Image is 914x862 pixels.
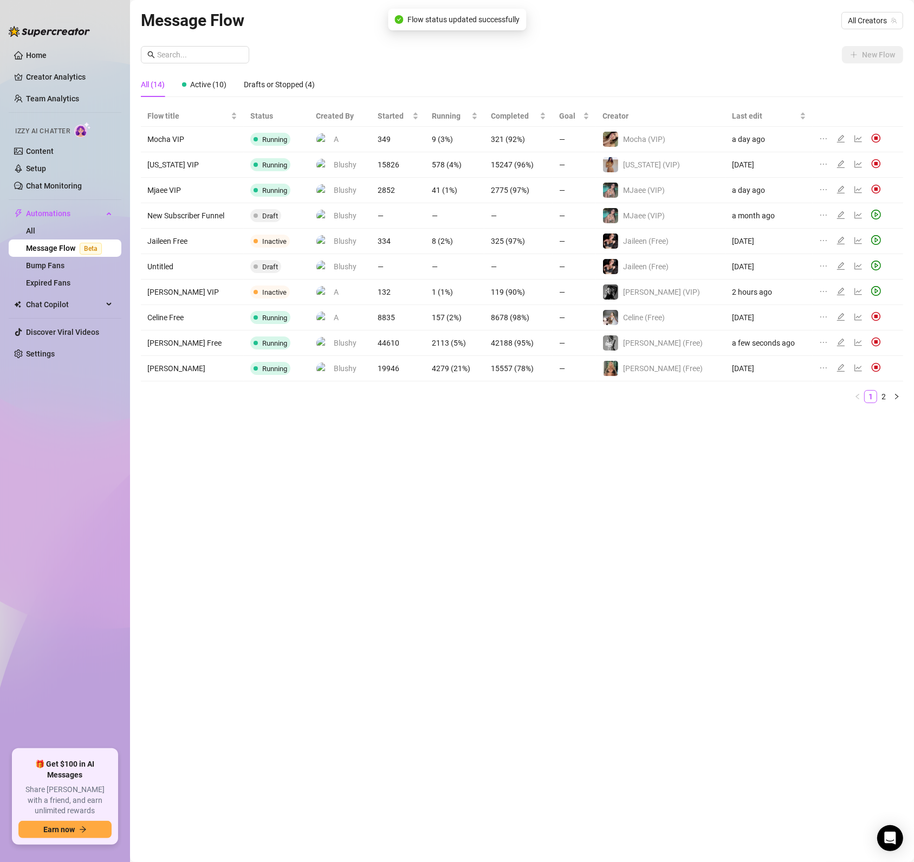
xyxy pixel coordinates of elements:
[603,208,618,223] img: MJaee (VIP)
[334,133,339,145] span: A
[141,305,244,330] td: Celine Free
[553,305,596,330] td: —
[837,338,845,347] span: edit
[26,349,55,358] a: Settings
[26,226,35,235] a: All
[26,182,82,190] a: Chat Monitoring
[819,287,828,296] span: ellipsis
[141,127,244,152] td: Mocha VIP
[890,390,903,403] button: right
[854,211,863,219] span: line-chart
[484,152,553,178] td: 15247 (96%)
[316,286,329,299] img: A
[334,337,356,349] span: Blushy
[334,159,356,171] span: Blushy
[871,286,881,296] span: play-circle
[371,229,426,254] td: 334
[890,390,903,403] li: Next Page
[553,127,596,152] td: —
[603,284,618,300] img: Kennedy (VIP)
[484,106,553,127] th: Completed
[425,106,484,127] th: Running
[425,152,484,178] td: 578 (4%)
[623,211,665,220] span: MJaee (VIP)
[371,305,426,330] td: 8835
[623,160,680,169] span: [US_STATE] (VIP)
[378,110,411,122] span: Started
[432,110,469,122] span: Running
[262,212,278,220] span: Draft
[141,203,244,229] td: New Subscriber Funnel
[26,94,79,103] a: Team Analytics
[14,301,21,308] img: Chat Copilot
[484,305,553,330] td: 8678 (98%)
[26,244,106,252] a: Message FlowBeta
[141,178,244,203] td: Mjaee VIP
[603,132,618,147] img: Mocha (VIP)
[18,785,112,816] span: Share [PERSON_NAME] with a friend, and earn unlimited rewards
[425,356,484,381] td: 4279 (21%)
[623,237,669,245] span: Jaileen (Free)
[15,126,70,137] span: Izzy AI Chatter
[371,127,426,152] td: 349
[316,312,329,324] img: A
[726,229,813,254] td: [DATE]
[334,210,356,222] span: Blushy
[623,288,700,296] span: [PERSON_NAME] (VIP)
[871,362,881,372] img: svg%3e
[43,825,75,834] span: Earn now
[425,254,484,280] td: —
[553,152,596,178] td: —
[854,262,863,270] span: line-chart
[262,339,287,347] span: Running
[262,161,287,169] span: Running
[854,185,863,194] span: line-chart
[262,288,287,296] span: Inactive
[553,203,596,229] td: —
[484,330,553,356] td: 42188 (95%)
[851,390,864,403] button: left
[262,186,287,195] span: Running
[877,390,890,403] li: 2
[262,135,287,144] span: Running
[871,312,881,321] img: svg%3e
[316,261,329,273] img: Blushy
[726,254,813,280] td: [DATE]
[726,356,813,381] td: [DATE]
[484,127,553,152] td: 321 (92%)
[726,152,813,178] td: [DATE]
[484,280,553,305] td: 119 (90%)
[147,51,155,59] span: search
[726,203,813,229] td: a month ago
[157,49,243,61] input: Search...
[334,286,339,298] span: A
[603,361,618,376] img: Ellie (Free)
[425,280,484,305] td: 1 (1%)
[877,825,903,851] div: Open Intercom Messenger
[141,254,244,280] td: Untitled
[819,160,828,168] span: ellipsis
[854,338,863,347] span: line-chart
[316,362,329,375] img: Blushy
[819,134,828,143] span: ellipsis
[79,826,87,833] span: arrow-right
[819,364,828,372] span: ellipsis
[837,236,845,245] span: edit
[865,391,877,403] a: 1
[141,152,244,178] td: [US_STATE] VIP
[837,313,845,321] span: edit
[553,254,596,280] td: —
[623,262,669,271] span: Jaileen (Free)
[848,12,897,29] span: All Creators
[871,159,881,168] img: svg%3e
[371,106,426,127] th: Started
[854,236,863,245] span: line-chart
[262,237,287,245] span: Inactive
[316,337,329,349] img: Blushy
[819,338,828,347] span: ellipsis
[334,261,356,273] span: Blushy
[141,106,244,127] th: Flow title
[316,235,329,248] img: Blushy
[596,106,725,127] th: Creator
[484,254,553,280] td: —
